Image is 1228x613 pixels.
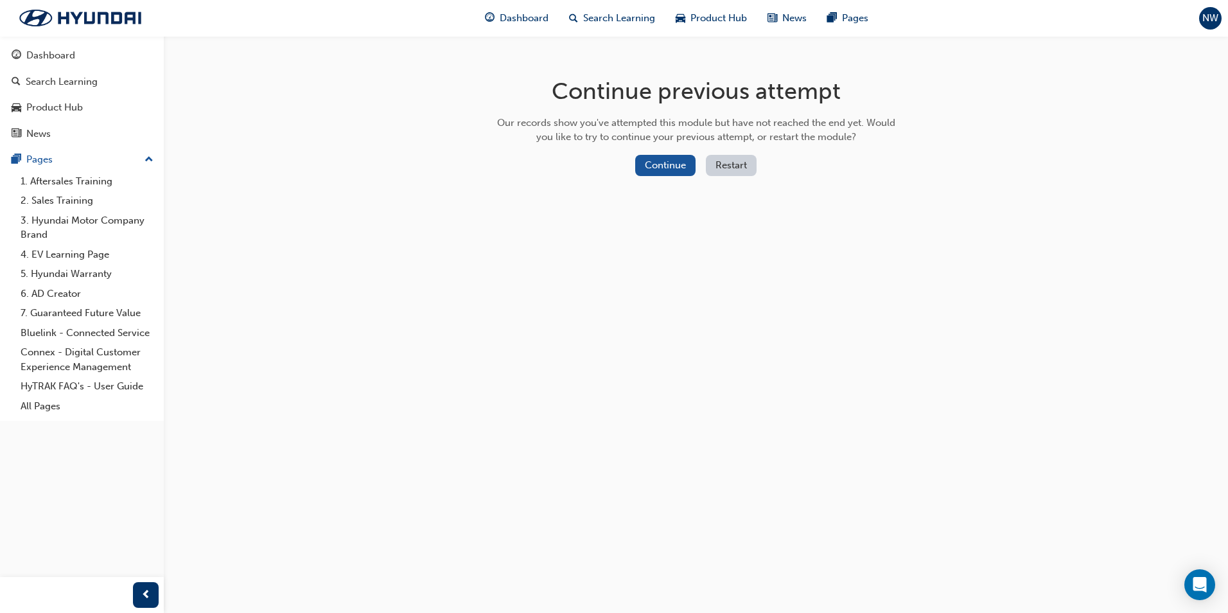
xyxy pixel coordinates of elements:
a: Search Learning [5,70,159,94]
a: Bluelink - Connected Service [15,323,159,343]
a: 7. Guaranteed Future Value [15,303,159,323]
button: Continue [635,155,696,176]
span: Product Hub [690,11,747,26]
div: Search Learning [26,75,98,89]
img: Trak [6,4,154,31]
span: pages-icon [827,10,837,26]
a: Connex - Digital Customer Experience Management [15,342,159,377]
span: up-icon [145,152,153,168]
span: prev-icon [141,587,151,603]
button: Restart [706,155,757,176]
span: search-icon [569,10,578,26]
div: Our records show you've attempted this module but have not reached the end yet. Would you like to... [493,116,900,145]
span: guage-icon [485,10,495,26]
a: All Pages [15,396,159,416]
button: Pages [5,148,159,172]
a: 6. AD Creator [15,284,159,304]
a: 2. Sales Training [15,191,159,211]
a: search-iconSearch Learning [559,5,665,31]
div: Pages [26,152,53,167]
h1: Continue previous attempt [493,77,900,105]
span: guage-icon [12,50,21,62]
a: Dashboard [5,44,159,67]
span: NW [1202,11,1218,26]
div: Dashboard [26,48,75,63]
a: guage-iconDashboard [475,5,559,31]
a: news-iconNews [757,5,817,31]
a: car-iconProduct Hub [665,5,757,31]
a: 4. EV Learning Page [15,245,159,265]
div: Open Intercom Messenger [1184,569,1215,600]
span: news-icon [767,10,777,26]
span: News [782,11,807,26]
a: 3. Hyundai Motor Company Brand [15,211,159,245]
a: HyTRAK FAQ's - User Guide [15,377,159,396]
span: pages-icon [12,154,21,166]
a: 1. Aftersales Training [15,172,159,191]
span: car-icon [676,10,685,26]
a: Product Hub [5,96,159,120]
span: Dashboard [500,11,548,26]
a: News [5,122,159,146]
span: search-icon [12,76,21,88]
button: NW [1199,7,1222,30]
span: Pages [842,11,868,26]
a: pages-iconPages [817,5,879,31]
span: Search Learning [583,11,655,26]
span: news-icon [12,129,21,140]
div: News [26,127,51,141]
a: 5. Hyundai Warranty [15,264,159,284]
span: car-icon [12,102,21,114]
div: Product Hub [26,100,83,115]
button: DashboardSearch LearningProduct HubNews [5,41,159,148]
